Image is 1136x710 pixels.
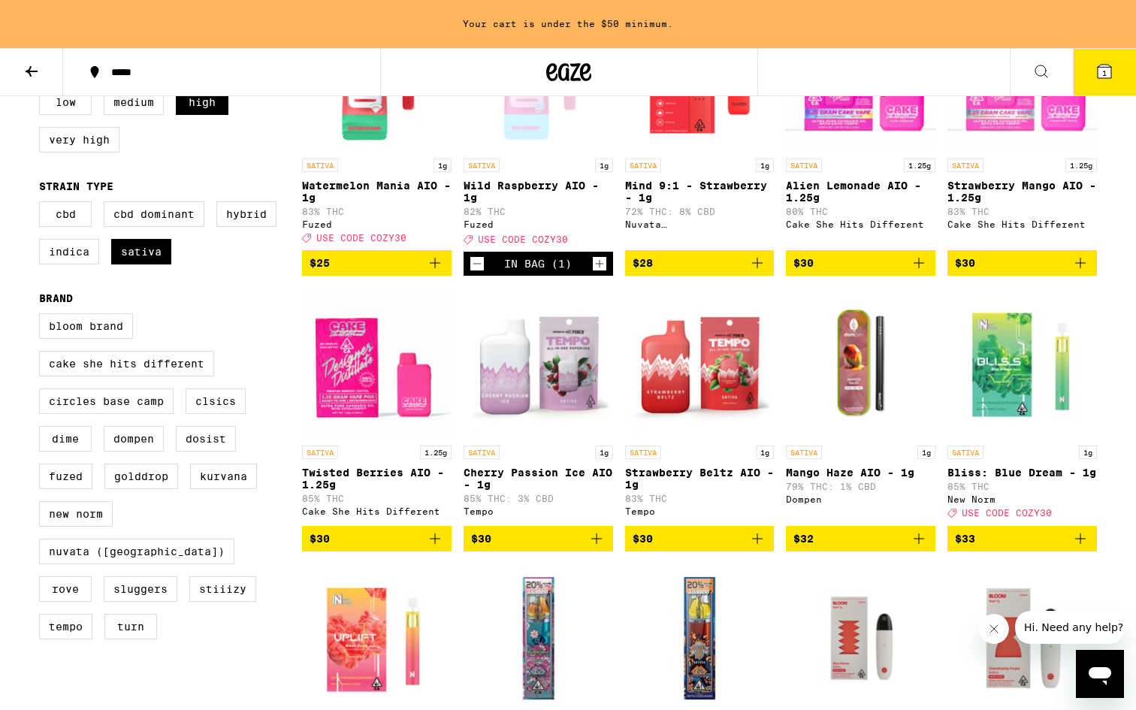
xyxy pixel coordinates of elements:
[39,239,99,264] label: Indica
[947,180,1097,204] p: Strawberry Mango AIO - 1.25g
[39,292,73,304] legend: Brand
[302,207,452,216] p: 83% THC
[947,1,1097,250] a: Open page for Strawberry Mango AIO - 1.25g from Cake She Hits Different
[947,446,983,459] p: SATIVA
[595,159,613,172] p: 1g
[464,159,500,172] p: SATIVA
[104,576,177,602] label: Sluggers
[633,533,653,545] span: $30
[786,288,935,438] img: Dompen - Mango Haze AIO - 1g
[316,233,406,243] span: USE CODE COZY30
[39,539,234,564] label: Nuvata ([GEOGRAPHIC_DATA])
[39,464,92,489] label: Fuzed
[625,207,775,216] p: 72% THC: 8% CBD
[786,180,935,204] p: Alien Lemonade AIO - 1.25g
[595,446,613,459] p: 1g
[302,1,452,250] a: Open page for Watermelon Mania AIO - 1g from Fuzed
[786,526,935,551] button: Add to bag
[302,180,452,204] p: Watermelon Mania AIO - 1g
[947,526,1097,551] button: Add to bag
[947,467,1097,479] p: Bliss: Blue Dream - 1g
[979,614,1009,644] iframe: Close message
[947,219,1097,229] div: Cake She Hits Different
[216,201,276,227] label: Hybrid
[104,426,164,452] label: Dompen
[470,256,485,271] button: Decrement
[793,533,814,545] span: $32
[947,288,1097,438] img: New Norm - Bliss: Blue Dream - 1g
[793,257,814,269] span: $30
[302,288,452,438] img: Cake She Hits Different - Twisted Berries AIO - 1.25g
[39,501,113,527] label: New Norm
[478,234,568,244] span: USE CODE COZY30
[625,1,775,250] a: Open page for Mind 9:1 - Strawberry - 1g from Nuvata (CA)
[786,446,822,459] p: SATIVA
[786,288,935,525] a: Open page for Mango Haze AIO - 1g from Dompen
[625,288,775,525] a: Open page for Strawberry Beltz AIO - 1g from Tempo
[39,201,92,227] label: CBD
[302,506,452,516] div: Cake She Hits Different
[786,207,935,216] p: 80% THC
[1102,68,1107,77] span: 1
[625,506,775,516] div: Tempo
[756,159,774,172] p: 1g
[786,482,935,491] p: 79% THC: 1% CBD
[464,526,613,551] button: Add to bag
[633,257,653,269] span: $28
[434,159,452,172] p: 1g
[176,426,236,452] label: Dosist
[917,446,935,459] p: 1g
[786,467,935,479] p: Mango Haze AIO - 1g
[786,159,822,172] p: SATIVA
[39,388,174,414] label: Circles Base Camp
[39,313,133,339] label: Bloom Brand
[1065,159,1097,172] p: 1.25g
[786,494,935,504] div: Dompen
[186,388,246,414] label: CLSICS
[39,89,92,115] label: Low
[39,351,214,376] label: Cake She Hits Different
[302,288,452,525] a: Open page for Twisted Berries AIO - 1.25g from Cake She Hits Different
[464,288,613,525] a: Open page for Cherry Passion Ice AIO - 1g from Tempo
[39,127,119,153] label: Very High
[947,482,1097,491] p: 85% THC
[302,494,452,503] p: 85% THC
[955,533,975,545] span: $33
[464,446,500,459] p: SATIVA
[625,219,775,229] div: Nuvata ([GEOGRAPHIC_DATA])
[1079,446,1097,459] p: 1g
[302,467,452,491] p: Twisted Berries AIO - 1.25g
[955,257,975,269] span: $30
[504,258,572,270] div: In Bag (1)
[464,219,613,229] div: Fuzed
[625,250,775,276] button: Add to bag
[464,494,613,503] p: 85% THC: 3% CBD
[104,201,204,227] label: CBD Dominant
[104,614,157,639] label: turn
[786,219,935,229] div: Cake She Hits Different
[464,288,613,438] img: Tempo - Cherry Passion Ice AIO - 1g
[310,257,330,269] span: $25
[39,180,113,192] legend: Strain Type
[39,614,92,639] label: Tempo
[464,180,613,204] p: Wild Raspberry AIO - 1g
[464,506,613,516] div: Tempo
[189,576,256,602] label: STIIIZY
[111,239,171,264] label: Sativa
[1073,49,1136,95] button: 1
[947,207,1097,216] p: 83% THC
[947,494,1097,504] div: New Norm
[904,159,935,172] p: 1.25g
[962,509,1052,518] span: USE CODE COZY30
[625,159,661,172] p: SATIVA
[464,467,613,491] p: Cherry Passion Ice AIO - 1g
[471,533,491,545] span: $30
[625,526,775,551] button: Add to bag
[592,256,607,271] button: Increment
[310,533,330,545] span: $30
[302,526,452,551] button: Add to bag
[104,89,164,115] label: Medium
[302,250,452,276] button: Add to bag
[190,464,257,489] label: Kurvana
